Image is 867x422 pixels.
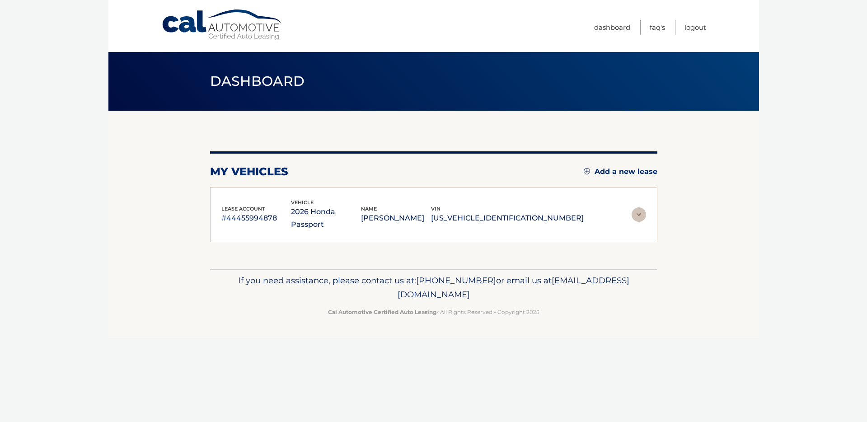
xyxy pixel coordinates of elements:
p: [US_VEHICLE_IDENTIFICATION_NUMBER] [431,212,584,225]
span: vehicle [291,199,314,206]
img: accordion-rest.svg [632,207,646,222]
a: Dashboard [594,20,630,35]
p: #44455994878 [221,212,291,225]
p: 2026 Honda Passport [291,206,361,231]
strong: Cal Automotive Certified Auto Leasing [328,309,436,315]
span: lease account [221,206,265,212]
span: [PHONE_NUMBER] [416,275,496,286]
p: - All Rights Reserved - Copyright 2025 [216,307,651,317]
span: Dashboard [210,73,305,89]
p: [PERSON_NAME] [361,212,431,225]
a: Add a new lease [584,167,657,176]
span: name [361,206,377,212]
h2: my vehicles [210,165,288,178]
a: Cal Automotive [161,9,283,41]
a: FAQ's [650,20,665,35]
p: If you need assistance, please contact us at: or email us at [216,273,651,302]
span: vin [431,206,441,212]
img: add.svg [584,168,590,174]
a: Logout [684,20,706,35]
